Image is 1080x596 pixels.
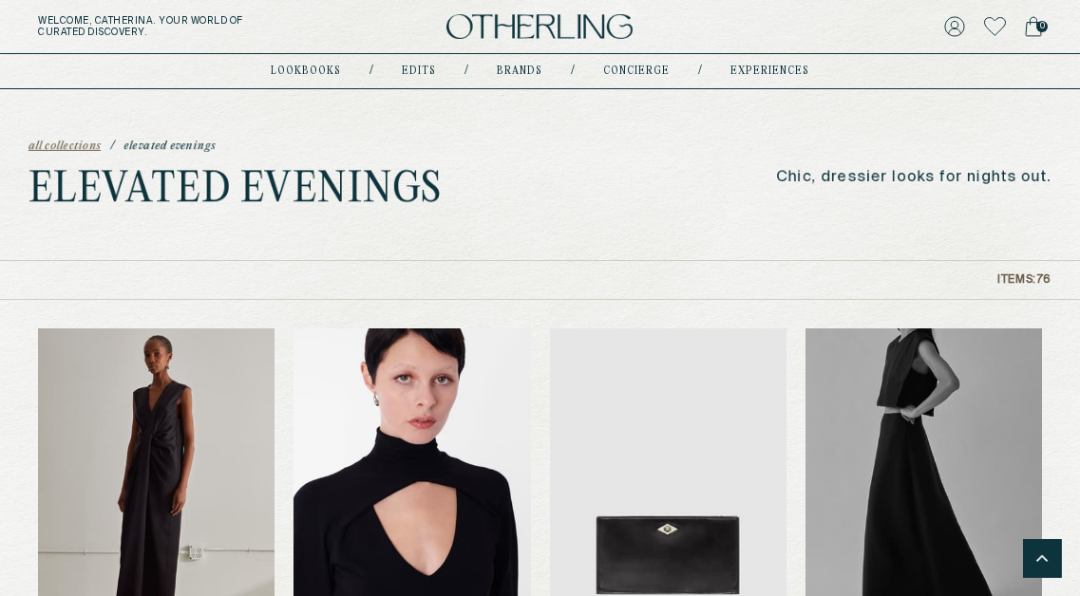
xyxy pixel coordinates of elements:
span: / [110,140,115,153]
img: logo [446,14,633,40]
span: Elevated Evenings [124,140,216,153]
div: / [464,64,468,79]
a: all collections [28,140,101,153]
h5: Welcome, Catherina . Your world of curated discovery. [38,15,339,38]
div: / [571,64,575,79]
a: Brands [497,66,542,76]
a: /Elevated Evenings [110,140,216,153]
p: Chic, dressier looks for nights out. [776,169,1052,187]
h1: Elevated Evenings [28,172,442,210]
a: 0 [1025,13,1042,40]
p: Items: 76 [997,273,1052,287]
a: Edits [402,66,436,76]
a: experiences [730,66,809,76]
div: / [698,64,702,79]
span: 0 [1036,21,1048,32]
div: / [369,64,373,79]
a: concierge [603,66,670,76]
a: lookbooks [271,66,341,76]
